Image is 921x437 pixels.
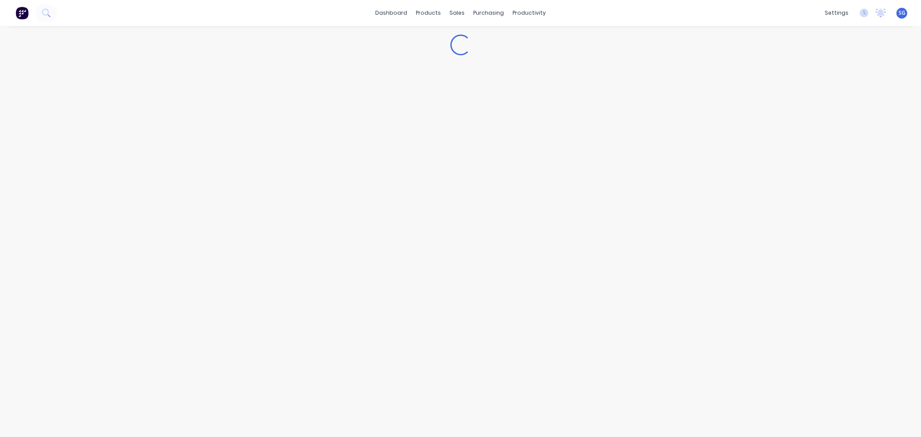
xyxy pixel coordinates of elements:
div: settings [820,6,853,19]
span: SG [899,9,905,17]
div: products [411,6,445,19]
img: Factory [16,6,28,19]
div: sales [445,6,469,19]
div: purchasing [469,6,508,19]
a: dashboard [371,6,411,19]
div: productivity [508,6,550,19]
